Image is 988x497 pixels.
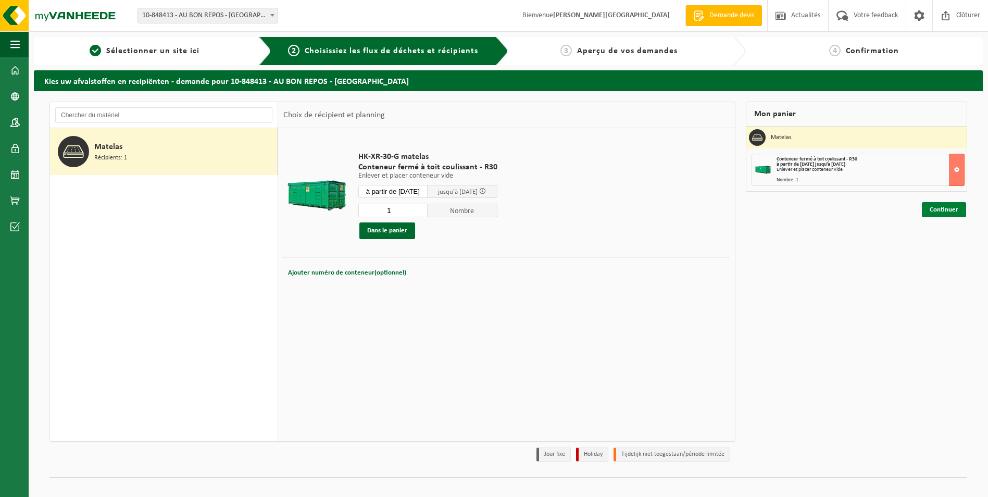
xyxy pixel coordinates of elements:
span: 4 [829,45,841,56]
span: Confirmation [846,47,899,55]
span: 10-848413 - AU BON REPOS - WATERLOO [137,8,278,23]
span: Choisissiez les flux de déchets et récipients [305,47,478,55]
span: Demande devis [707,10,757,21]
span: 2 [288,45,299,56]
span: Matelas [94,141,122,153]
div: Choix de récipient et planning [278,102,390,128]
h3: Matelas [771,129,792,146]
span: 10-848413 - AU BON REPOS - WATERLOO [138,8,278,23]
span: jusqu'à [DATE] [438,189,478,195]
span: HK-XR-30-G matelas [358,152,497,162]
p: Enlever et placer conteneur vide [358,172,497,180]
strong: à partir de [DATE] jusqu'à [DATE] [777,161,845,167]
li: Tijdelijk niet toegestaan/période limitée [614,448,730,462]
span: Récipients: 1 [94,153,127,163]
li: Holiday [576,448,608,462]
span: 3 [560,45,572,56]
button: Matelas Récipients: 1 [50,128,278,175]
span: 1 [90,45,101,56]
span: Aperçu de vos demandes [577,47,678,55]
button: Ajouter numéro de conteneur(optionnel) [287,266,407,280]
h2: Kies uw afvalstoffen en recipiënten - demande pour 10-848413 - AU BON REPOS - [GEOGRAPHIC_DATA] [34,70,983,91]
span: Sélectionner un site ici [106,47,199,55]
div: Mon panier [746,102,968,127]
div: Enlever et placer conteneur vide [777,167,965,172]
li: Jour fixe [536,448,571,462]
a: Continuer [922,202,966,217]
a: Demande devis [685,5,762,26]
span: Ajouter numéro de conteneur(optionnel) [288,269,406,276]
div: Nombre: 1 [777,178,965,183]
input: Sélectionnez date [358,185,428,198]
button: Dans le panier [359,222,415,239]
span: Conteneur fermé à toit coulissant - R30 [777,156,857,162]
span: Nombre [428,204,497,217]
input: Chercher du matériel [55,107,272,123]
a: 1Sélectionner un site ici [39,45,251,57]
strong: [PERSON_NAME][GEOGRAPHIC_DATA] [553,11,670,19]
span: Conteneur fermé à toit coulissant - R30 [358,162,497,172]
